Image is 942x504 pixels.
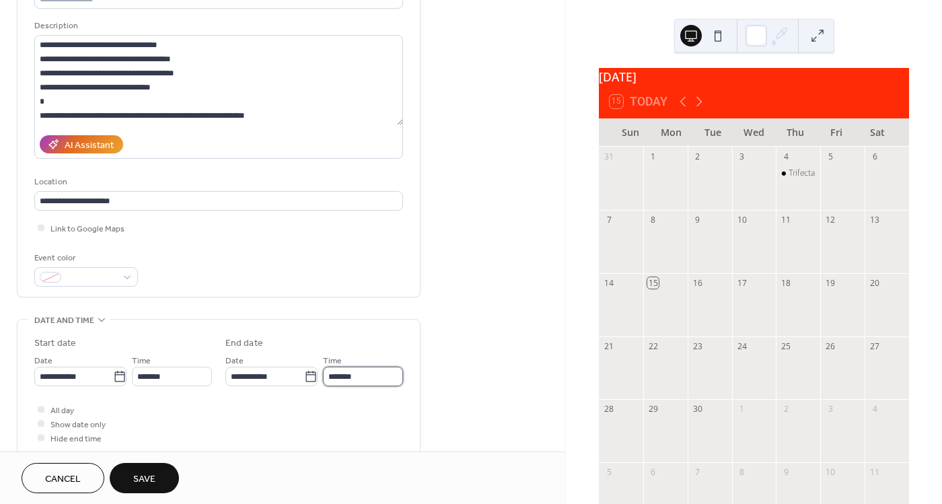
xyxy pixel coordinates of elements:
div: 2 [692,151,703,162]
div: 18 [781,277,792,289]
span: All day [50,404,74,418]
div: 25 [781,340,792,352]
span: Date [34,354,52,368]
div: 6 [869,151,881,162]
div: Start date [34,336,76,351]
span: Date [225,354,244,368]
div: 3 [825,404,836,415]
div: 7 [692,467,703,478]
div: Location [34,175,400,189]
div: 28 [604,404,615,415]
div: 10 [825,467,836,478]
div: 31 [604,151,615,162]
span: Show date only [50,418,106,432]
div: 19 [825,277,836,289]
div: 9 [781,467,792,478]
span: Save [133,472,155,487]
div: End date [225,336,263,351]
div: 9 [692,214,703,225]
div: AI Assistant [65,139,114,153]
div: Trifecta [789,167,816,179]
div: 24 [736,340,748,352]
div: 13 [869,214,881,225]
div: 1 [736,404,748,415]
div: 20 [869,277,881,289]
div: 17 [736,277,748,289]
div: Sun [610,118,651,146]
div: 27 [869,340,881,352]
span: Hide end time [50,432,102,446]
div: 29 [647,404,659,415]
button: Cancel [22,463,104,493]
div: 21 [604,340,615,352]
div: 11 [869,467,881,478]
div: 6 [647,467,659,478]
div: Trifecta [776,167,820,179]
div: 1 [647,151,659,162]
div: Sat [857,118,898,146]
div: 22 [647,340,659,352]
div: 10 [736,214,748,225]
button: AI Assistant [40,135,123,153]
div: 12 [825,214,836,225]
div: 14 [604,277,615,289]
span: Time [132,354,151,368]
div: 15 [647,277,659,289]
div: 8 [736,467,748,478]
div: 11 [781,214,792,225]
button: Save [110,463,179,493]
div: 16 [692,277,703,289]
div: 8 [647,214,659,225]
div: 4 [869,404,881,415]
div: Event color [34,251,135,265]
div: Thu [774,118,816,146]
span: Date and time [34,314,94,328]
div: 26 [825,340,836,352]
div: 5 [604,467,615,478]
div: 30 [692,404,703,415]
div: 4 [781,151,792,162]
span: Cancel [45,472,81,487]
div: [DATE] [599,68,909,85]
div: 7 [604,214,615,225]
div: Fri [816,118,857,146]
div: 23 [692,340,703,352]
div: Wed [733,118,774,146]
span: Link to Google Maps [50,222,124,236]
div: Description [34,19,400,33]
div: Tue [692,118,733,146]
div: Mon [651,118,692,146]
div: 3 [736,151,748,162]
div: 5 [825,151,836,162]
div: 2 [781,404,792,415]
span: Time [323,354,342,368]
